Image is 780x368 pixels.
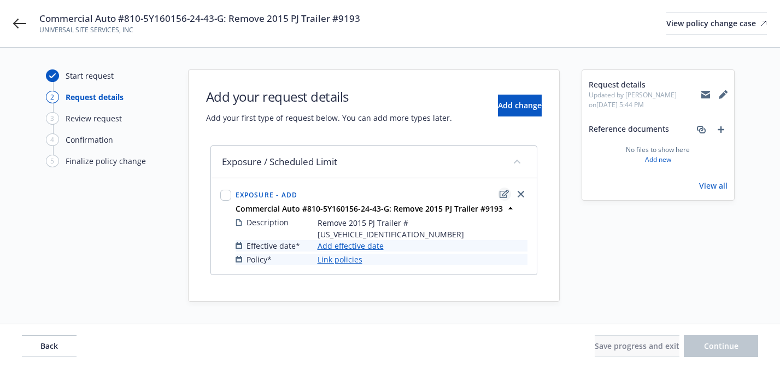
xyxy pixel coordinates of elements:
div: Start request [66,70,114,81]
strong: Commercial Auto #810-5Y160156-24-43-G: Remove 2015 PJ Trailer #9193 [236,203,503,214]
div: 5 [46,155,59,167]
span: Back [40,341,58,351]
span: Save progress and exit [595,341,679,351]
button: Back [22,335,77,357]
div: Review request [66,113,122,124]
div: Exposure / Scheduled Limitcollapse content [211,146,537,178]
span: No files to show here [626,145,690,155]
span: Continue [704,341,738,351]
span: Updated by [PERSON_NAME] on [DATE] 5:44 PM [589,90,701,110]
a: View policy change case [666,13,767,34]
a: View all [699,180,728,191]
div: Finalize policy change [66,155,146,167]
h1: Add your request details [206,87,452,106]
span: Add change [498,100,542,110]
a: associate [695,123,708,136]
span: Exposure - Add [236,190,298,200]
a: Link policies [318,254,362,265]
a: Add effective date [318,240,384,252]
span: Description [247,217,289,228]
span: Exposure / Scheduled Limit [222,155,337,168]
button: Save progress and exit [595,335,679,357]
span: UNIVERSAL SITE SERVICES, INC [39,25,360,35]
span: Add your first type of request below. You can add more types later. [206,112,452,124]
div: 2 [46,91,59,103]
span: Commercial Auto #810-5Y160156-24-43-G: Remove 2015 PJ Trailer #9193 [39,12,360,25]
span: Reference documents [589,123,669,136]
a: Add new [645,155,671,165]
div: Confirmation [66,134,113,145]
div: 4 [46,133,59,146]
button: Add change [498,95,542,116]
div: 3 [46,112,59,125]
span: Request details [589,79,701,90]
button: Continue [684,335,758,357]
span: Effective date* [247,240,300,252]
a: close [514,188,527,201]
div: Request details [66,91,124,103]
span: Remove 2015 PJ Trailer #[US_VEHICLE_IDENTIFICATION_NUMBER] [318,217,527,240]
button: collapse content [508,153,526,170]
a: add [714,123,728,136]
a: edit [498,188,511,201]
span: Policy* [247,254,272,265]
